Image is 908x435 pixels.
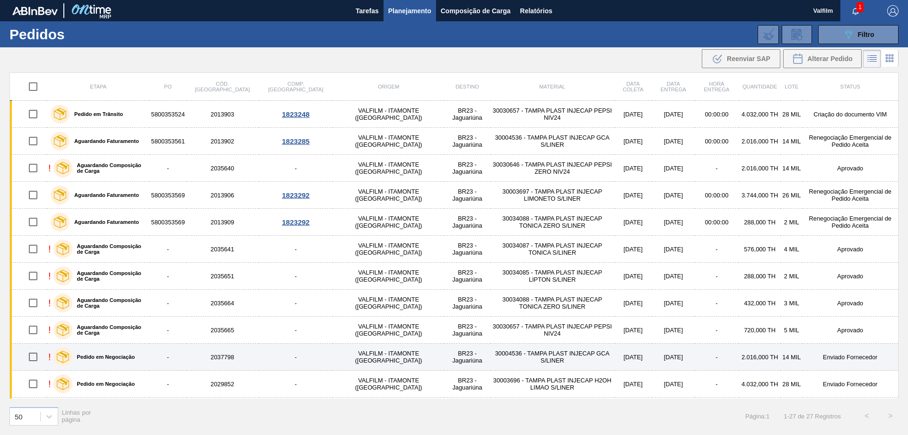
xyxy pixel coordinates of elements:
[695,317,739,344] td: -
[781,236,802,263] td: 4 MIL
[661,81,686,92] span: Data entrega
[702,49,780,68] div: Reenviar SAP
[782,25,812,44] div: Solicitação de Revisão de Pedidos
[614,128,652,155] td: [DATE]
[520,5,552,17] span: Relatórios
[260,137,332,145] div: 1823285
[652,344,695,371] td: [DATE]
[333,101,444,128] td: VALFILM - ITAMONTE ([GEOGRAPHIC_DATA])
[70,192,139,198] label: Aguardando Faturamento
[48,379,51,390] div: !
[652,128,695,155] td: [DATE]
[10,317,899,344] a: !Aguardando Composição de Carga-2035665-VALFILM - ITAMONTE ([GEOGRAPHIC_DATA])BR23 - Jaguariúna30...
[758,25,779,44] div: Importar Negociações dos Pedidos
[490,290,614,317] td: 30034088 - TAMPA PLAST INJECAP TONICA ZERO S/LINER
[858,31,874,38] span: Filtro
[186,128,259,155] td: 2013902
[739,344,781,371] td: 2.016,000 TH
[186,398,259,425] td: 2037792
[48,325,51,336] div: !
[739,371,781,398] td: 4.032,000 TH
[150,317,186,344] td: -
[444,155,490,182] td: BR23 - Jaguariúna
[164,84,172,89] span: PO
[739,398,781,425] td: 4.032,000 TH
[802,182,898,209] td: Renegociação Emergencial de Pedido Aceita
[333,182,444,209] td: VALFILM - ITAMONTE ([GEOGRAPHIC_DATA])
[186,371,259,398] td: 2029852
[614,155,652,182] td: [DATE]
[739,209,781,236] td: 288,000 TH
[333,209,444,236] td: VALFILM - ITAMONTE ([GEOGRAPHIC_DATA])
[695,371,739,398] td: -
[695,344,739,371] td: -
[802,263,898,290] td: Aprovado
[259,155,333,182] td: -
[652,398,695,425] td: [DATE]
[150,155,186,182] td: -
[783,49,862,68] div: Alterar Pedido
[802,398,898,425] td: Enviado Fornecedor
[652,371,695,398] td: [DATE]
[90,84,106,89] span: Etapa
[781,263,802,290] td: 2 MIL
[333,344,444,371] td: VALFILM - ITAMONTE ([GEOGRAPHIC_DATA])
[855,404,879,428] button: <
[150,101,186,128] td: 5800353524
[10,155,899,182] a: !Aguardando Composição de Carga-2035640-VALFILM - ITAMONTE ([GEOGRAPHIC_DATA])BR23 - Jaguariúna30...
[259,398,333,425] td: -
[727,55,770,62] span: Reenviar SAP
[739,128,781,155] td: 2.016,000 TH
[784,413,841,420] span: 1 - 27 de 27 Registros
[856,2,864,12] span: 1
[150,128,186,155] td: 5800353561
[695,155,739,182] td: -
[70,219,139,225] label: Aguardando Faturamento
[444,371,490,398] td: BR23 - Jaguariúna
[490,398,614,425] td: 30004536 - TAMPA PLAST INJECAP GCA S/LINER
[490,263,614,290] td: 30034085 - TAMPA PLAST INJECAP LIPTON S/LINER
[48,244,51,255] div: !
[490,344,614,371] td: 30004536 - TAMPA PLAST INJECAP GCA S/LINER
[455,84,479,89] span: Destino
[10,290,899,317] a: !Aguardando Composição de Carga-2035664-VALFILM - ITAMONTE ([GEOGRAPHIC_DATA])BR23 - Jaguariúna30...
[490,101,614,128] td: 30030657 - TAMPA PLAST INJECAP PEPSI NIV24
[72,162,146,174] label: Aguardando Composição de Carga
[10,371,899,398] a: !Pedido em Negociação-2029852-VALFILM - ITAMONTE ([GEOGRAPHIC_DATA])BR23 - Jaguariúna30003696 - T...
[72,354,135,360] label: Pedido em Negociação
[490,209,614,236] td: 30034088 - TAMPA PLAST INJECAP TONICA ZERO S/LINER
[72,243,146,255] label: Aguardando Composição de Carga
[72,381,135,387] label: Pedido em Negociação
[781,290,802,317] td: 3 MIL
[739,101,781,128] td: 4.032,000 TH
[186,344,259,371] td: 2037798
[695,263,739,290] td: -
[652,155,695,182] td: [DATE]
[739,317,781,344] td: 720,000 TH
[802,209,898,236] td: Renegociação Emergencial de Pedido Aceita
[186,290,259,317] td: 2035664
[259,317,333,344] td: -
[441,5,511,17] span: Composição de Carga
[840,84,860,89] span: Status
[739,263,781,290] td: 288,000 TH
[186,263,259,290] td: 2035651
[887,5,899,17] img: Logout
[840,4,871,18] button: Notificações
[259,290,333,317] td: -
[259,371,333,398] td: -
[652,290,695,317] td: [DATE]
[742,84,777,89] span: Quantidade
[802,236,898,263] td: Aprovado
[150,236,186,263] td: -
[490,155,614,182] td: 30030646 - TAMPA PLAST INJECAP PEPSI ZERO NIV24
[739,290,781,317] td: 432,000 TH
[879,404,902,428] button: >
[10,344,899,371] a: !Pedido em Negociação-2037798-VALFILM - ITAMONTE ([GEOGRAPHIC_DATA])BR23 - Jaguariúna30004536 - T...
[333,290,444,317] td: VALFILM - ITAMONTE ([GEOGRAPHIC_DATA])
[781,209,802,236] td: 2 MIL
[150,182,186,209] td: 5800353569
[863,50,881,68] div: Visão em Lista
[614,398,652,425] td: [DATE]
[781,128,802,155] td: 14 MIL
